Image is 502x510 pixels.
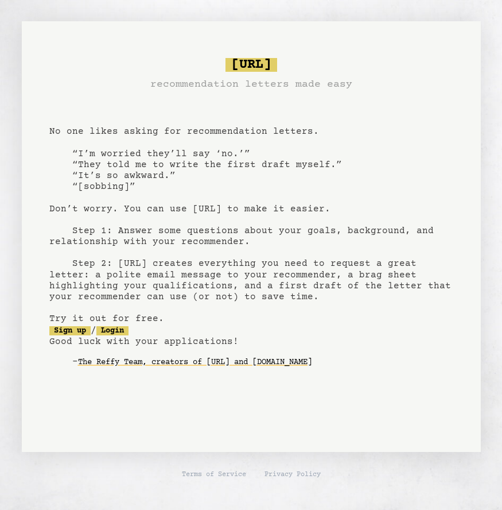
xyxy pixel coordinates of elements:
a: Login [96,326,129,335]
a: Sign up [49,326,91,335]
div: - [72,357,453,368]
a: Terms of Service [182,470,246,480]
h3: recommendation letters made easy [150,76,352,92]
a: The Reffy Team, creators of [URL] and [DOMAIN_NAME] [78,353,312,372]
span: [URL] [225,58,277,72]
pre: No one likes asking for recommendation letters. “I’m worried they’ll say ‘no.’” “They told me to ... [49,53,453,390]
a: Privacy Policy [264,470,321,480]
